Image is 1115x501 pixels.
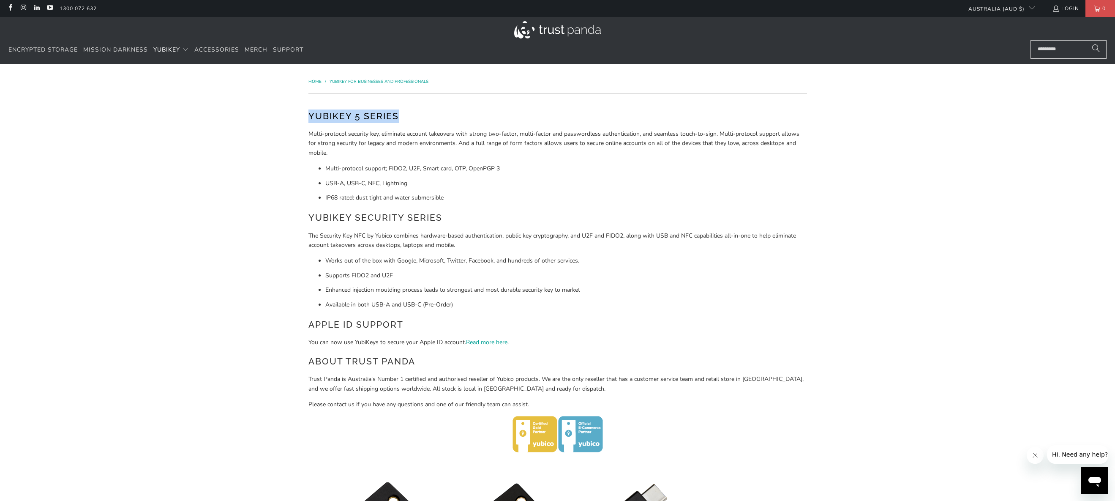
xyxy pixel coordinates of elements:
summary: YubiKey [153,40,189,60]
span: Encrypted Storage [8,46,78,54]
p: You can now use YubiKeys to secure your Apple ID account. . [308,338,807,347]
a: Trust Panda Australia on Instagram [19,5,27,12]
li: USB-A, USB-C, NFC, Lightning [325,179,807,188]
a: Encrypted Storage [8,40,78,60]
h2: YubiKey Security Series [308,211,807,224]
a: Trust Panda Australia on Facebook [6,5,14,12]
input: Search... [1030,40,1107,59]
a: Read more here [466,338,507,346]
li: Multi-protocol support; FIDO2, U2F, Smart card, OTP, OpenPGP 3 [325,164,807,173]
p: Multi-protocol security key, eliminate account takeovers with strong two-factor, multi-factor and... [308,129,807,158]
li: Works out of the box with Google, Microsoft, Twitter, Facebook, and hundreds of other services. [325,256,807,266]
a: Trust Panda Australia on LinkedIn [33,5,40,12]
p: Trust Panda is Australia's Number 1 certified and authorised reseller of Yubico products. We are ... [308,375,807,394]
h2: YubiKey 5 Series [308,110,807,123]
span: YubiKey [153,46,180,54]
a: Mission Darkness [83,40,148,60]
span: Mission Darkness [83,46,148,54]
li: Supports FIDO2 and U2F [325,271,807,280]
iframe: Message from company [1047,445,1108,464]
a: YubiKey for Businesses and Professionals [330,79,428,85]
span: / [325,79,326,85]
a: Merch [245,40,267,60]
a: 1300 072 632 [60,4,97,13]
span: Merch [245,46,267,54]
a: Support [273,40,303,60]
h2: Apple ID Support [308,318,807,331]
a: Home [308,79,323,85]
a: Accessories [194,40,239,60]
p: The Security Key NFC by Yubico combines hardware-based authentication, public key cryptography, a... [308,231,807,250]
a: Login [1052,4,1079,13]
button: Search [1085,40,1107,59]
a: Trust Panda Australia on YouTube [46,5,53,12]
nav: Translation missing: en.navigation.header.main_nav [8,40,303,60]
li: Enhanced injection moulding process leads to strongest and most durable security key to market [325,285,807,295]
li: IP68 rated: dust tight and water submersible [325,193,807,203]
img: Trust Panda Australia [514,21,601,38]
p: Please contact us if you have any questions and one of our friendly team can assist. [308,400,807,409]
h2: About Trust Panda [308,355,807,368]
span: Home [308,79,322,85]
span: Accessories [194,46,239,54]
iframe: Close message [1027,447,1044,464]
span: Support [273,46,303,54]
iframe: Button to launch messaging window [1081,467,1108,494]
li: Available in both USB-A and USB-C (Pre-Order) [325,300,807,309]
